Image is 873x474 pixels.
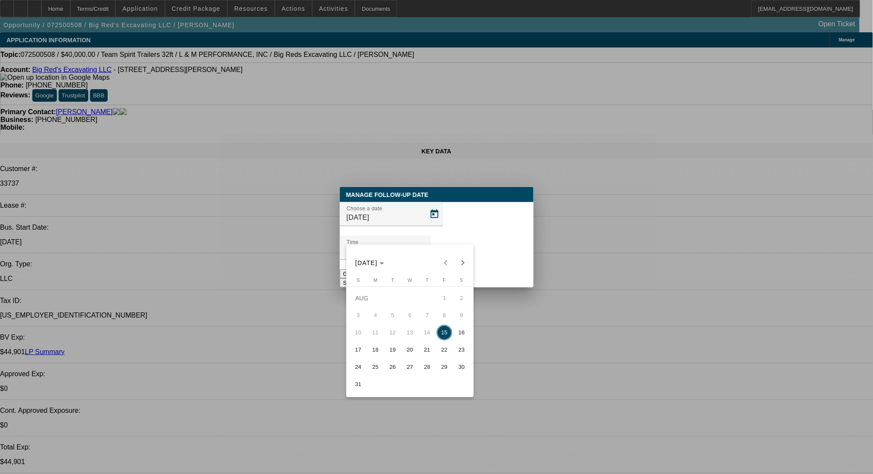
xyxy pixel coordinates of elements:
span: 21 [419,342,435,358]
span: 29 [437,359,452,375]
button: August 10, 2025 [350,324,367,341]
span: 27 [402,359,418,375]
button: August 11, 2025 [367,324,384,341]
span: 31 [351,377,366,392]
span: 4 [368,308,383,323]
span: 15 [437,325,452,340]
button: August 4, 2025 [367,307,384,324]
span: 28 [419,359,435,375]
button: August 27, 2025 [401,359,419,376]
button: August 1, 2025 [436,290,453,307]
span: 22 [437,342,452,358]
button: August 21, 2025 [419,341,436,359]
button: August 5, 2025 [384,307,401,324]
span: 5 [385,308,401,323]
button: August 9, 2025 [453,307,470,324]
button: August 23, 2025 [453,341,470,359]
button: August 20, 2025 [401,341,419,359]
span: [DATE] [355,259,378,266]
span: 26 [385,359,401,375]
button: August 24, 2025 [350,359,367,376]
button: August 14, 2025 [419,324,436,341]
span: T [426,278,429,283]
span: 12 [385,325,401,340]
span: 16 [454,325,469,340]
span: 1 [437,290,452,306]
button: August 31, 2025 [350,376,367,393]
td: AUG [350,290,436,307]
span: 30 [454,359,469,375]
span: S [357,278,360,283]
span: 3 [351,308,366,323]
button: August 19, 2025 [384,341,401,359]
span: 2 [454,290,469,306]
button: August 8, 2025 [436,307,453,324]
span: 19 [385,342,401,358]
span: 18 [368,342,383,358]
span: 23 [454,342,469,358]
button: August 3, 2025 [350,307,367,324]
button: August 6, 2025 [401,307,419,324]
button: August 18, 2025 [367,341,384,359]
button: August 13, 2025 [401,324,419,341]
span: 14 [419,325,435,340]
button: August 22, 2025 [436,341,453,359]
span: 7 [419,308,435,323]
span: 17 [351,342,366,358]
span: F [443,278,446,283]
span: 11 [368,325,383,340]
span: 9 [454,308,469,323]
span: 10 [351,325,366,340]
span: 25 [368,359,383,375]
span: S [460,278,463,283]
button: August 12, 2025 [384,324,401,341]
span: 20 [402,342,418,358]
button: August 16, 2025 [453,324,470,341]
span: T [391,278,394,283]
button: August 26, 2025 [384,359,401,376]
span: W [408,278,412,283]
button: August 7, 2025 [419,307,436,324]
span: 24 [351,359,366,375]
button: August 29, 2025 [436,359,453,376]
button: August 17, 2025 [350,341,367,359]
button: August 25, 2025 [367,359,384,376]
button: August 28, 2025 [419,359,436,376]
button: Choose month and year [352,255,388,271]
button: August 2, 2025 [453,290,470,307]
button: Next month [454,254,472,271]
button: August 30, 2025 [453,359,470,376]
span: 8 [437,308,452,323]
span: 13 [402,325,418,340]
span: M [373,278,377,283]
button: August 15, 2025 [436,324,453,341]
span: 6 [402,308,418,323]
